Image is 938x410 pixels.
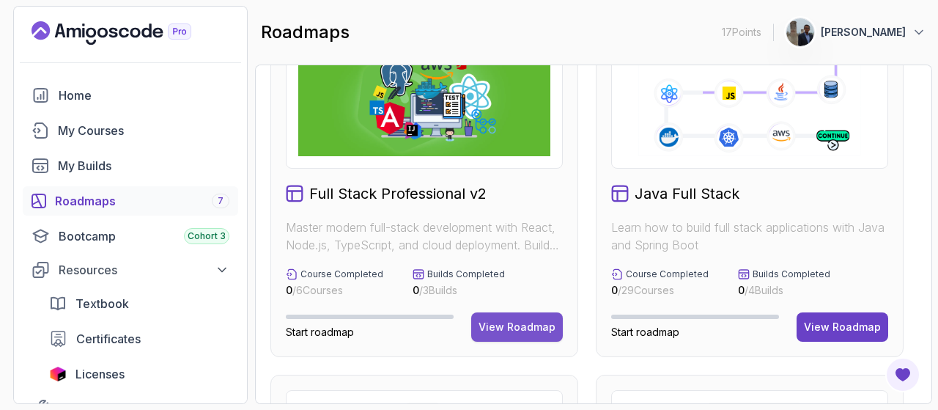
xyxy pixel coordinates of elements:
[49,367,67,381] img: jetbrains icon
[23,257,238,283] button: Resources
[626,268,709,280] p: Course Completed
[75,295,129,312] span: Textbook
[786,18,926,47] button: user profile image[PERSON_NAME]
[76,330,141,348] span: Certificates
[40,359,238,389] a: licenses
[23,151,238,180] a: builds
[32,21,225,45] a: Landing page
[59,261,229,279] div: Resources
[261,21,350,44] h2: roadmaps
[413,283,505,298] p: / 3 Builds
[286,326,354,338] span: Start roadmap
[611,284,618,296] span: 0
[413,284,419,296] span: 0
[611,326,679,338] span: Start roadmap
[611,283,709,298] p: / 29 Courses
[804,320,881,334] div: View Roadmap
[786,18,814,46] img: user profile image
[885,357,920,392] button: Open Feedback Button
[40,324,238,354] a: certificates
[286,284,292,296] span: 0
[286,283,383,298] p: / 6 Courses
[59,87,229,104] div: Home
[298,34,550,156] img: Full Stack Professional v2
[23,186,238,216] a: roadmaps
[738,283,830,298] p: / 4 Builds
[218,195,224,207] span: 7
[23,116,238,145] a: courses
[611,219,888,254] p: Learn how to build full stack applications with Java and Spring Boot
[58,157,229,175] div: My Builds
[40,289,238,318] a: textbook
[471,312,563,342] button: View Roadmap
[188,230,226,242] span: Cohort 3
[479,320,555,334] div: View Roadmap
[753,268,830,280] p: Builds Completed
[797,312,888,342] button: View Roadmap
[286,219,563,254] p: Master modern full-stack development with React, Node.js, TypeScript, and cloud deployment. Build...
[821,25,906,40] p: [PERSON_NAME]
[55,192,229,210] div: Roadmaps
[635,183,739,204] h2: Java Full Stack
[23,222,238,251] a: bootcamp
[738,284,745,296] span: 0
[722,25,761,40] p: 17 Points
[59,227,229,245] div: Bootcamp
[300,268,383,280] p: Course Completed
[75,365,125,383] span: Licenses
[23,81,238,110] a: home
[427,268,505,280] p: Builds Completed
[309,183,487,204] h2: Full Stack Professional v2
[58,122,229,139] div: My Courses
